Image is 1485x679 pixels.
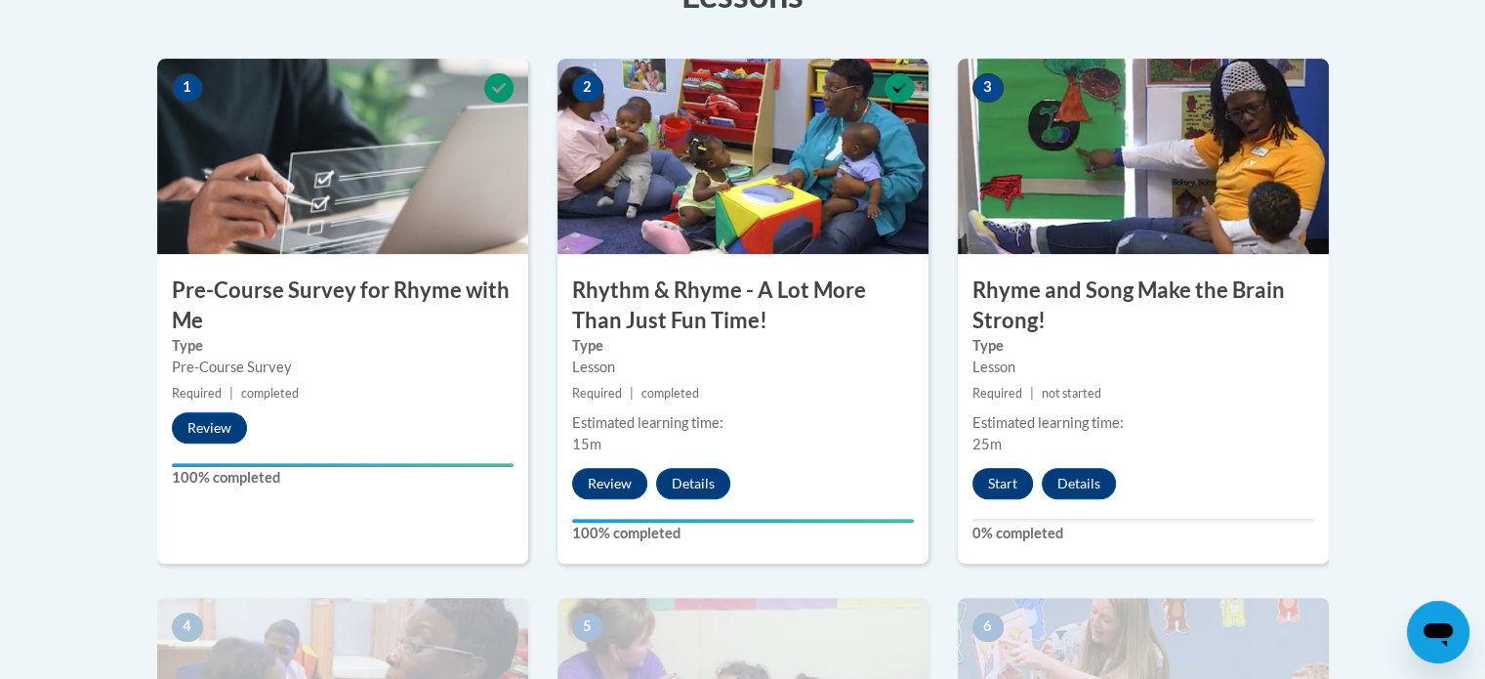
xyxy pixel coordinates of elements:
[572,519,914,523] div: Your progress
[172,386,222,401] span: Required
[572,613,603,642] span: 5
[641,386,699,401] span: completed
[172,613,203,642] span: 4
[557,59,928,254] img: Course Image
[958,276,1329,336] h3: Rhyme and Song Make the Brain Strong!
[1407,601,1469,663] iframe: Button to launch messaging window
[656,468,730,499] button: Details
[572,412,914,434] div: Estimated learning time:
[557,276,928,336] h3: Rhythm & Rhyme - A Lot More Than Just Fun Time!
[972,523,1314,544] label: 0% completed
[229,386,233,401] span: |
[172,357,514,378] div: Pre-Course Survey
[972,436,1002,452] span: 25m
[157,59,528,254] img: Course Image
[972,73,1004,103] span: 3
[972,412,1314,434] div: Estimated learning time:
[972,357,1314,378] div: Lesson
[1042,468,1116,499] button: Details
[572,523,914,544] label: 100% completed
[630,386,634,401] span: |
[972,386,1022,401] span: Required
[572,335,914,357] label: Type
[572,468,647,499] button: Review
[572,386,622,401] span: Required
[172,335,514,357] label: Type
[157,276,528,336] h3: Pre-Course Survey for Rhyme with Me
[172,467,514,488] label: 100% completed
[958,59,1329,254] img: Course Image
[1030,386,1034,401] span: |
[172,463,514,467] div: Your progress
[972,468,1033,499] button: Start
[172,412,247,444] button: Review
[572,73,603,103] span: 2
[972,335,1314,357] label: Type
[972,613,1004,642] span: 6
[572,357,914,378] div: Lesson
[241,386,299,401] span: completed
[572,436,601,452] span: 15m
[172,73,203,103] span: 1
[1042,386,1101,401] span: not started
